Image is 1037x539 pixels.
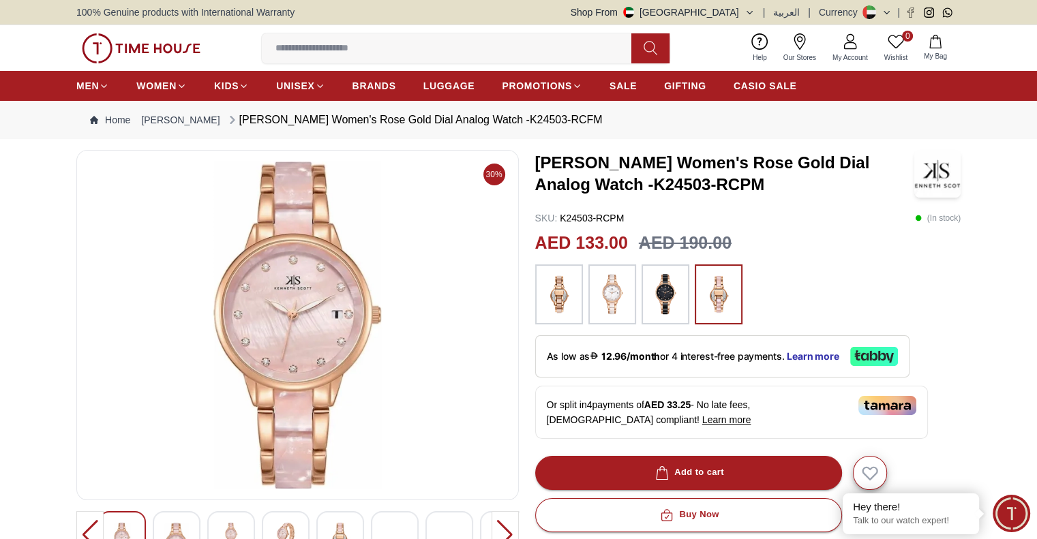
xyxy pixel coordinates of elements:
a: Whatsapp [942,7,952,18]
a: Our Stores [775,31,824,65]
a: GIFTING [664,74,706,98]
span: SALE [610,79,637,93]
img: ... [595,271,629,318]
span: WOMEN [136,79,177,93]
h3: AED 190.00 [639,230,732,256]
span: MEN [76,79,99,93]
a: Help [745,31,775,65]
span: Wishlist [879,52,913,63]
span: KIDS [214,79,239,93]
img: ... [702,271,736,318]
a: UNISEX [276,74,325,98]
div: Buy Now [657,507,719,523]
span: Help [747,52,772,63]
a: KIDS [214,74,249,98]
a: SALE [610,74,637,98]
p: K24503-RCPM [535,211,625,225]
a: 0Wishlist [876,31,916,65]
span: Our Stores [778,52,822,63]
span: | [808,5,811,19]
a: Home [90,113,130,127]
a: Instagram [924,7,934,18]
div: Chat Widget [993,495,1030,532]
a: CASIO SALE [734,74,797,98]
div: Currency [819,5,863,19]
span: 0 [902,31,913,42]
span: | [897,5,900,19]
h3: [PERSON_NAME] Women's Rose Gold Dial Analog Watch -K24503-RCPM [535,152,914,196]
img: ... [82,33,200,63]
a: BRANDS [352,74,396,98]
p: Talk to our watch expert! [853,515,969,527]
span: Learn more [702,414,751,425]
button: Buy Now [535,498,842,532]
a: MEN [76,74,109,98]
span: My Account [827,52,873,63]
span: BRANDS [352,79,396,93]
img: Kenneth Scott Women's Rose Gold Dial Analog Watch -K24503-RCFM [88,161,507,489]
div: Hey there! [853,500,969,514]
h2: AED 133.00 [535,230,628,256]
button: My Bag [916,32,955,64]
a: PROMOTIONS [502,74,582,98]
span: PROMOTIONS [502,79,572,93]
img: ... [648,271,682,318]
a: LUGGAGE [423,74,475,98]
button: Add to cart [535,456,842,490]
div: [PERSON_NAME] Women's Rose Gold Dial Analog Watch -K24503-RCFM [226,112,603,128]
nav: Breadcrumb [76,101,961,139]
img: Tamara [858,396,916,415]
a: WOMEN [136,74,187,98]
span: | [763,5,766,19]
span: SKU : [535,213,558,224]
img: ... [542,271,576,318]
span: CASIO SALE [734,79,797,93]
span: LUGGAGE [423,79,475,93]
span: UNISEX [276,79,314,93]
button: العربية [773,5,800,19]
span: My Bag [918,51,952,61]
div: Add to cart [652,465,724,480]
div: Or split in 4 payments of - No late fees, [DEMOGRAPHIC_DATA] compliant! [535,386,928,439]
p: ( In stock ) [915,211,961,225]
img: United Arab Emirates [623,7,634,18]
button: Shop From[GEOGRAPHIC_DATA] [571,5,755,19]
a: Facebook [905,7,916,18]
span: AED 33.25 [644,399,691,410]
a: [PERSON_NAME] [141,113,220,127]
span: 100% Genuine products with International Warranty [76,5,295,19]
span: GIFTING [664,79,706,93]
span: 30% [483,164,505,185]
img: Kenneth Scott Women's Rose Gold Dial Analog Watch -K24503-RCPM [914,150,961,198]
